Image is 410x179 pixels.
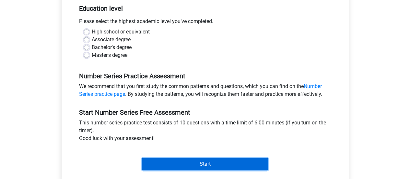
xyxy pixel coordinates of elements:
label: Bachelor's degree [92,44,132,51]
div: This number series practice test consists of 10 questions with a time limit of 6:00 minutes (if y... [74,119,336,145]
div: Please select the highest academic level you’ve completed. [74,18,336,28]
input: Start [142,158,268,170]
h5: Start Number Series Free Assessment [79,109,331,116]
div: We recommend that you first study the common patterns and questions, which you can find on the . ... [74,83,336,101]
a: Number Series practice page [79,83,322,97]
h5: Number Series Practice Assessment [79,72,331,80]
label: Associate degree [92,36,131,44]
label: High school or equivalent [92,28,150,36]
label: Master's degree [92,51,127,59]
h5: Education level [79,2,331,15]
